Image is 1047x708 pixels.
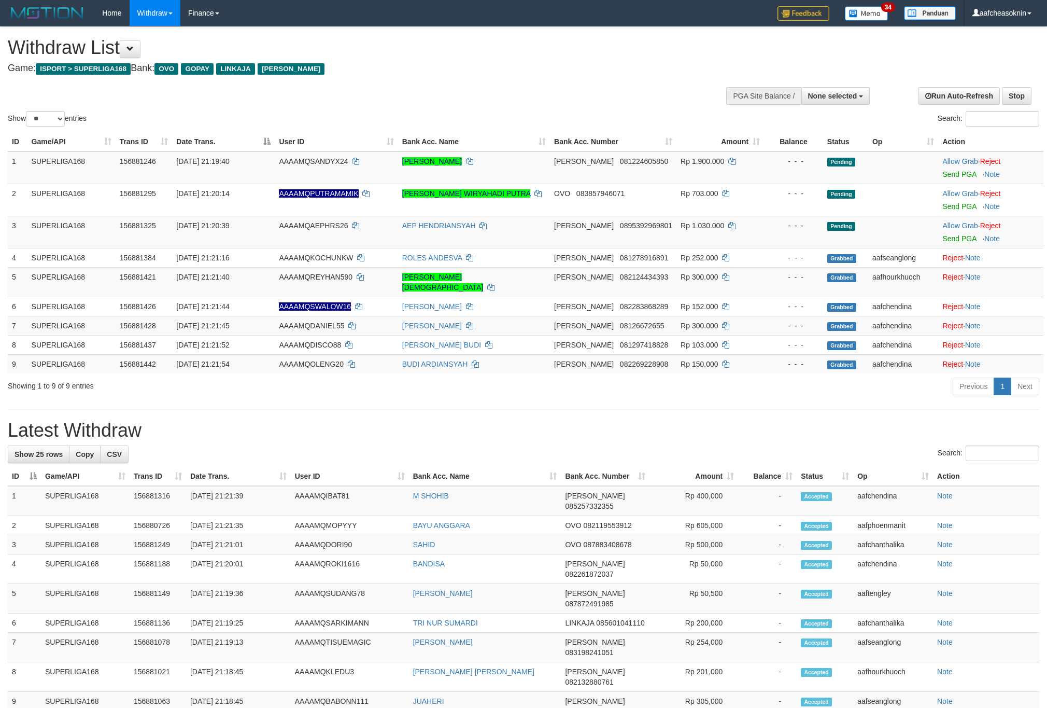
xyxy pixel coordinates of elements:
[176,302,229,311] span: [DATE] 21:21:44
[881,3,895,12] span: 34
[279,322,344,330] span: AAAAMQDANIEL55
[583,521,631,530] span: Copy 082119553912 to clipboard
[801,638,832,647] span: Accepted
[827,273,856,282] span: Grabbed
[554,302,614,311] span: [PERSON_NAME]
[565,648,613,657] span: Copy 083198241051 to clipboard
[827,158,855,166] span: Pending
[965,254,981,262] a: Note
[402,322,462,330] a: [PERSON_NAME]
[620,221,672,230] span: Copy 0895392969801 to clipboard
[801,560,832,569] span: Accepted
[176,322,229,330] span: [DATE] 21:21:45
[279,221,348,230] span: AAAAMQAEPHRS26
[186,662,291,692] td: [DATE] 21:18:45
[413,492,449,500] a: M SHOHIB
[8,584,41,614] td: 5
[738,633,797,662] td: -
[554,221,614,230] span: [PERSON_NAME]
[768,359,819,369] div: - - -
[172,132,275,151] th: Date Trans.: activate to sort column descending
[120,189,156,198] span: 156881295
[8,316,27,335] td: 7
[186,516,291,535] td: [DATE] 21:21:35
[801,619,832,628] span: Accepted
[8,267,27,297] td: 5
[980,189,1001,198] a: Reject
[8,297,27,316] td: 6
[801,87,870,105] button: None selected
[801,492,832,501] span: Accepted
[681,189,718,198] span: Rp 703.000
[649,584,738,614] td: Rp 50,500
[550,132,676,151] th: Bank Acc. Number: activate to sort column ascending
[904,6,956,20] img: panduan.png
[853,584,933,614] td: aaftengley
[868,132,938,151] th: Op: activate to sort column ascending
[942,341,963,349] a: Reject
[984,202,1000,211] a: Note
[8,63,688,74] h4: Game: Bank:
[120,341,156,349] span: 156881437
[186,486,291,516] td: [DATE] 21:21:39
[291,516,409,535] td: AAAAMQMOPYYY
[413,589,473,598] a: [PERSON_NAME]
[554,157,614,165] span: [PERSON_NAME]
[27,151,116,184] td: SUPERLIGA168
[27,316,116,335] td: SUPERLIGA168
[275,132,398,151] th: User ID: activate to sort column ascending
[620,302,668,311] span: Copy 082283868289 to clipboard
[942,157,980,165] span: ·
[107,450,122,459] span: CSV
[41,614,130,633] td: SUPERLIGA168
[15,450,63,459] span: Show 25 rows
[130,614,186,633] td: 156881136
[565,492,625,500] span: [PERSON_NAME]
[938,354,1043,373] td: ·
[853,614,933,633] td: aafchanthalika
[186,467,291,486] th: Date Trans.: activate to sort column ascending
[554,273,614,281] span: [PERSON_NAME]
[8,516,41,535] td: 2
[938,151,1043,184] td: ·
[8,248,27,267] td: 4
[827,254,856,263] span: Grabbed
[937,540,953,549] a: Note
[738,516,797,535] td: -
[649,633,738,662] td: Rp 254,000
[402,254,462,262] a: ROLES ANDESVA
[27,335,116,354] td: SUPERLIGA168
[942,273,963,281] a: Reject
[413,638,473,646] a: [PERSON_NAME]
[120,273,156,281] span: 156881421
[938,316,1043,335] td: ·
[868,354,938,373] td: aafchendina
[801,590,832,599] span: Accepted
[938,335,1043,354] td: ·
[8,633,41,662] td: 7
[130,486,186,516] td: 156881316
[41,535,130,554] td: SUPERLIGA168
[413,619,478,627] a: TRI NUR SUMARDI
[620,254,668,262] span: Copy 081278916891 to clipboard
[41,467,130,486] th: Game/API: activate to sort column ascending
[942,234,976,243] a: Send PGA
[649,614,738,633] td: Rp 200,000
[823,132,868,151] th: Status
[554,254,614,262] span: [PERSON_NAME]
[937,492,953,500] a: Note
[938,248,1043,267] td: ·
[8,151,27,184] td: 1
[801,522,832,531] span: Accepted
[868,267,938,297] td: aafhourkhuoch
[596,619,644,627] span: Copy 085601041110 to clipboard
[853,535,933,554] td: aafchanthalika
[26,111,65,127] select: Showentries
[738,554,797,584] td: -
[8,377,429,391] div: Showing 1 to 9 of 9 entries
[130,467,186,486] th: Trans ID: activate to sort column ascending
[186,633,291,662] td: [DATE] 21:19:13
[827,222,855,231] span: Pending
[8,335,27,354] td: 8
[41,554,130,584] td: SUPERLIGA168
